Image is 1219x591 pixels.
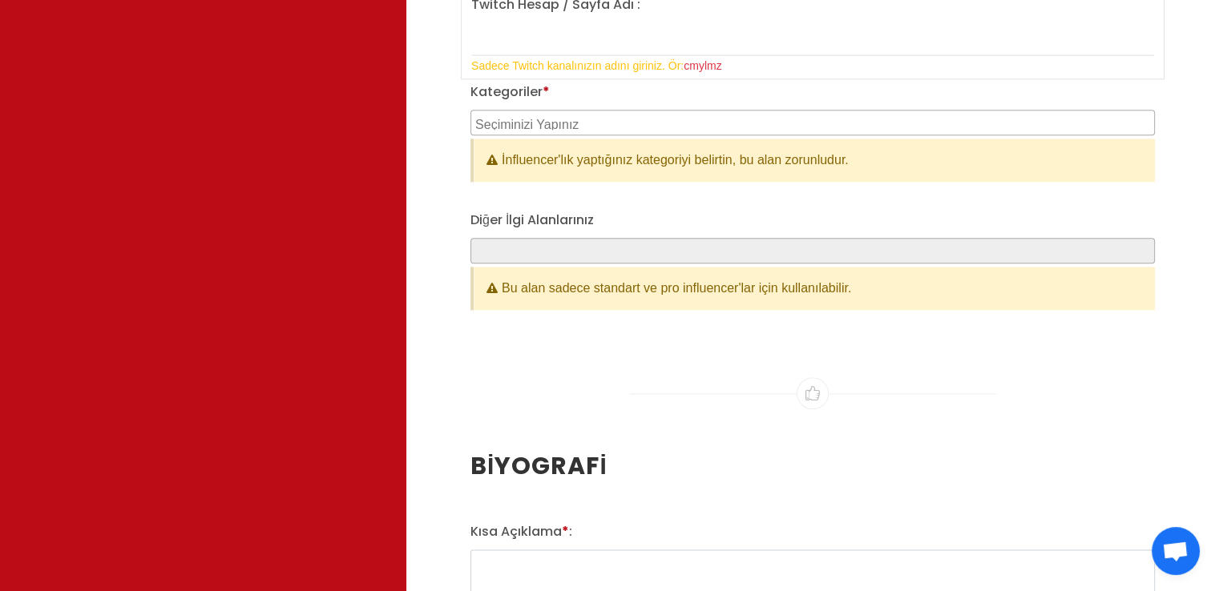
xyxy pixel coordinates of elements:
small: Sadece Twitch kanalınızın adını giriniz. Ör: [471,59,722,72]
textarea: Search [475,115,1154,130]
label: Kısa Açıklama : [470,522,572,541]
span: cmylmz [684,59,721,72]
div: Bu alan sadece standart ve pro influencer'lar için kullanılabilir. [474,267,1155,310]
h2: BİYOGRAFİ [470,448,1155,484]
textarea: Search [475,243,485,258]
label: Kategoriler [470,82,550,102]
div: İnfluencer'lık yaptığınız kategoriyi belirtin, bu alan zorunludur. [474,139,1155,182]
label: Diğer İlgi Alanlarınız [470,211,594,230]
div: Açık sohbet [1152,527,1200,575]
